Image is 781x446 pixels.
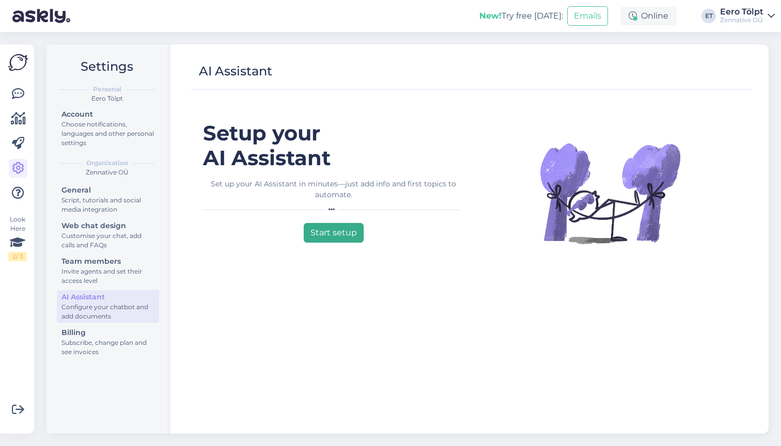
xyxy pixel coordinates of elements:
[203,179,464,200] div: Set up your AI Assistant in minutes—just add info and first topics to automate.
[203,121,464,170] h1: Setup your AI Assistant
[57,107,159,149] a: AccountChoose notifications, languages and other personal settings
[57,326,159,358] a: BillingSubscribe, change plan and see invoices
[620,7,677,25] div: Online
[57,183,159,216] a: GeneralScript, tutorials and social media integration
[304,223,364,243] button: Start setup
[61,256,154,267] div: Team members
[199,61,272,81] div: AI Assistant
[720,16,763,24] div: Zennative OÜ
[61,185,154,196] div: General
[479,11,502,21] b: New!
[61,267,154,285] div: Invite agents and set their access level
[8,215,27,261] div: Look Here
[55,168,159,177] div: Zennative OÜ
[61,231,154,250] div: Customise your chat, add calls and FAQs
[61,302,154,321] div: Configure your chatbot and add documents
[701,9,716,23] div: ET
[93,85,121,94] b: Personal
[61,327,154,338] div: Billing
[479,10,563,22] div: Try free [DATE]:
[61,120,154,148] div: Choose notifications, languages and other personal settings
[567,6,608,26] button: Emails
[720,8,775,24] a: Eero TölptZennative OÜ
[61,109,154,120] div: Account
[86,158,128,168] b: Organization
[55,57,159,76] h2: Settings
[57,254,159,287] a: Team membersInvite agents and set their access level
[8,53,28,72] img: Askly Logo
[8,252,27,261] div: 2 / 3
[538,121,682,265] img: Illustration
[61,338,154,357] div: Subscribe, change plan and see invoices
[57,219,159,251] a: Web chat designCustomise your chat, add calls and FAQs
[57,290,159,323] a: AI AssistantConfigure your chatbot and add documents
[720,8,763,16] div: Eero Tölpt
[61,292,154,302] div: AI Assistant
[55,94,159,103] div: Eero Tölpt
[61,220,154,231] div: Web chat design
[61,196,154,214] div: Script, tutorials and social media integration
